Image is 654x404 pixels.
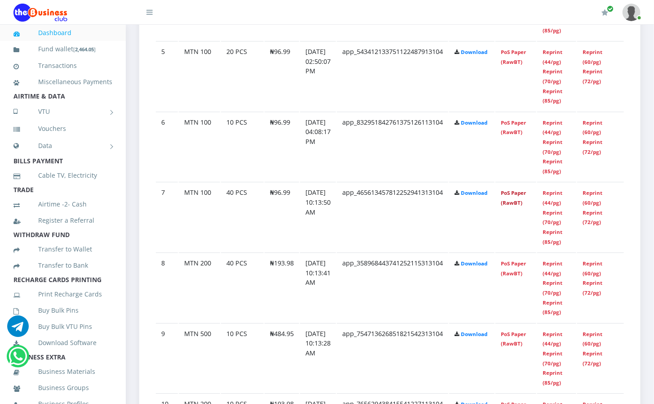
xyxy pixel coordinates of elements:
a: PoS Paper (RawBT) [501,260,526,277]
a: Print Recharge Cards [13,284,112,305]
td: ₦484.95 [265,323,299,393]
a: Business Materials [13,361,112,382]
a: Reprint (85/pg) [543,158,562,175]
td: ₦193.98 [265,252,299,322]
a: Data [13,135,112,157]
td: ₦96.99 [265,41,299,111]
td: app_358968443741252115313104 [337,252,448,322]
a: Reprint (60/pg) [583,119,602,136]
a: PoS Paper (RawBT) [501,119,526,136]
td: 20 PCS [221,41,264,111]
a: Reprint (72/pg) [583,139,602,155]
a: Transactions [13,55,112,76]
a: Reprint (70/pg) [543,350,562,367]
td: ₦96.99 [265,112,299,181]
a: Reprint (70/pg) [543,139,562,155]
a: Transfer to Bank [13,255,112,276]
a: Dashboard [13,22,112,43]
a: Transfer to Wallet [13,239,112,260]
td: app_543412133751122487913104 [337,41,448,111]
a: Reprint (44/pg) [543,260,562,277]
a: Reprint (70/pg) [543,209,562,226]
a: Airtime -2- Cash [13,194,112,215]
a: Chat for support [9,352,27,367]
a: Reprint (60/pg) [583,331,602,347]
td: 40 PCS [221,182,264,251]
i: Renew/Upgrade Subscription [601,9,608,16]
a: Reprint (44/pg) [543,189,562,206]
a: Vouchers [13,118,112,139]
a: Cable TV, Electricity [13,165,112,186]
td: app_465613457812252941313104 [337,182,448,251]
a: Download Software [13,332,112,353]
span: Renew/Upgrade Subscription [607,5,614,12]
a: Chat for support [7,322,29,337]
small: [ ] [73,46,96,53]
td: app_832951842761375126113104 [337,112,448,181]
a: Miscellaneous Payments [13,72,112,92]
td: 10 PCS [221,112,264,181]
a: Reprint (85/pg) [543,229,562,245]
a: Download [461,119,487,126]
td: [DATE] 10:13:50 AM [300,182,336,251]
a: Download [461,49,487,55]
td: app_754713626851821542313104 [337,323,448,393]
a: Reprint (72/pg) [583,279,602,296]
a: Reprint (60/pg) [583,189,602,206]
td: [DATE] 10:13:28 AM [300,323,336,393]
a: Reprint (85/pg) [543,299,562,316]
a: Business Groups [13,377,112,398]
td: 40 PCS [221,252,264,322]
a: Reprint (72/pg) [583,209,602,226]
td: 10 PCS [221,323,264,393]
a: PoS Paper (RawBT) [501,331,526,347]
a: Buy Bulk VTU Pins [13,316,112,337]
a: Reprint (72/pg) [583,68,602,85]
td: 7 [156,182,178,251]
a: VTU [13,100,112,123]
a: Fund wallet[2,464.05] [13,39,112,60]
td: [DATE] 10:13:41 AM [300,252,336,322]
a: Reprint (85/pg) [543,88,562,104]
td: MTN 100 [179,182,220,251]
a: Buy Bulk Pins [13,300,112,321]
td: 5 [156,41,178,111]
a: Reprint (85/pg) [543,369,562,386]
a: Download [461,260,487,267]
td: MTN 100 [179,112,220,181]
a: Download [461,331,487,337]
a: Reprint (72/pg) [583,350,602,367]
td: MTN 100 [179,41,220,111]
td: 8 [156,252,178,322]
a: Reprint (70/pg) [543,68,562,85]
a: Reprint (44/pg) [543,119,562,136]
td: 6 [156,112,178,181]
a: Register a Referral [13,210,112,231]
td: 9 [156,323,178,393]
a: Reprint (60/pg) [583,260,602,277]
td: [DATE] 04:08:17 PM [300,112,336,181]
a: PoS Paper (RawBT) [501,49,526,65]
td: [DATE] 02:50:07 PM [300,41,336,111]
td: MTN 200 [179,252,220,322]
a: Reprint (70/pg) [543,279,562,296]
td: MTN 500 [179,323,220,393]
a: Reprint (44/pg) [543,49,562,65]
b: 2,464.05 [75,46,94,53]
img: Logo [13,4,67,22]
a: Reprint (44/pg) [543,331,562,347]
a: Reprint (85/pg) [543,17,562,34]
img: User [623,4,641,21]
td: ₦96.99 [265,182,299,251]
a: Reprint (60/pg) [583,49,602,65]
a: Download [461,189,487,196]
a: PoS Paper (RawBT) [501,189,526,206]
